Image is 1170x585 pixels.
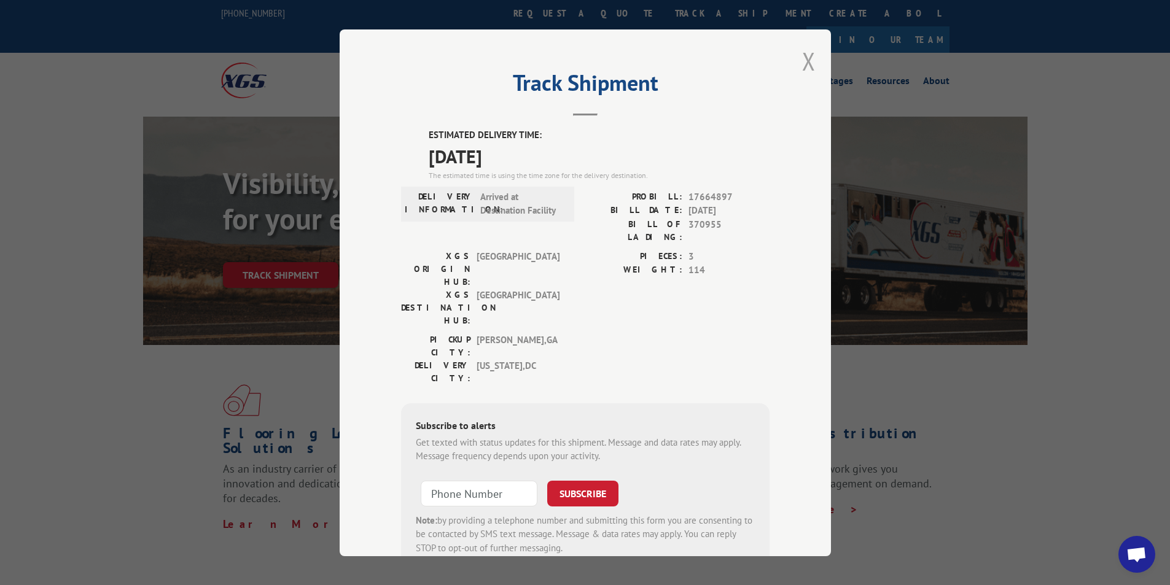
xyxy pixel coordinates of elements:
[421,480,537,506] input: Phone Number
[401,288,470,327] label: XGS DESTINATION HUB:
[429,169,770,180] div: The estimated time is using the time zone for the delivery destination.
[429,128,770,142] label: ESTIMATED DELIVERY TIME:
[585,263,682,277] label: WEIGHT:
[477,333,560,358] span: [PERSON_NAME] , GA
[802,45,816,77] button: Close modal
[585,217,682,243] label: BILL OF LADING:
[585,204,682,218] label: BILL DATE:
[688,190,770,204] span: 17664897
[585,190,682,204] label: PROBILL:
[547,480,618,506] button: SUBSCRIBE
[480,190,563,217] span: Arrived at Destination Facility
[688,263,770,277] span: 114
[429,142,770,169] span: [DATE]
[401,249,470,288] label: XGS ORIGIN HUB:
[401,333,470,358] label: PICKUP CITY:
[688,249,770,263] span: 3
[405,190,474,217] label: DELIVERY INFORMATION:
[416,417,755,435] div: Subscribe to alerts
[416,435,755,463] div: Get texted with status updates for this shipment. Message and data rates may apply. Message frequ...
[477,358,560,384] span: [US_STATE] , DC
[688,217,770,243] span: 370955
[585,249,682,263] label: PIECES:
[1118,536,1155,573] div: Open chat
[477,288,560,327] span: [GEOGRAPHIC_DATA]
[401,74,770,98] h2: Track Shipment
[416,514,437,525] strong: Note:
[401,358,470,384] label: DELIVERY CITY:
[688,204,770,218] span: [DATE]
[477,249,560,288] span: [GEOGRAPHIC_DATA]
[416,513,755,555] div: by providing a telephone number and submitting this form you are consenting to be contacted by SM...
